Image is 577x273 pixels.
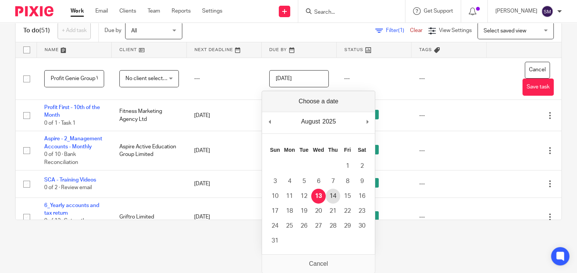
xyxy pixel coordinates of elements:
[386,28,410,33] span: Filter
[186,170,262,198] td: [DATE]
[44,203,99,216] a: 6_Yearly accounts and tax return
[297,174,311,189] button: 5
[270,147,280,153] abbr: Sunday
[297,204,311,218] button: 19
[44,70,104,87] input: Task name
[112,100,187,131] td: Fitness Marketing Agency Ltd
[410,28,423,33] a: Clear
[344,147,351,153] abbr: Friday
[326,218,340,233] button: 28
[355,159,369,173] button: 2
[71,7,84,15] a: Work
[58,22,91,39] a: + Add task
[284,147,295,153] abbr: Monday
[266,116,273,127] button: Previous Month
[321,116,337,127] div: 2025
[148,7,160,15] a: Team
[411,58,487,100] td: ---
[268,233,282,248] button: 31
[172,7,191,15] a: Reports
[326,174,340,189] button: 7
[484,28,526,34] span: Select saved view
[44,218,100,231] span: 0 of 12 · Set up the new year
[340,189,355,204] button: 15
[202,7,222,15] a: Settings
[186,131,262,170] td: [DATE]
[355,204,369,218] button: 23
[268,204,282,218] button: 17
[355,189,369,204] button: 16
[424,8,453,14] span: Get Support
[525,62,550,79] button: Cancel
[311,189,326,204] button: 13
[311,174,326,189] button: 6
[311,218,326,233] button: 27
[186,100,262,131] td: [DATE]
[282,204,297,218] button: 18
[355,218,369,233] button: 30
[44,105,100,118] a: Profit First - 10th of the Month
[363,116,371,127] button: Next Month
[297,189,311,204] button: 12
[419,48,432,52] span: Tags
[419,213,479,221] div: ---
[131,28,137,34] span: All
[112,131,187,170] td: Aspire Active Education Group Limited
[419,147,479,154] div: ---
[340,174,355,189] button: 8
[419,112,479,119] div: ---
[268,189,282,204] button: 10
[311,204,326,218] button: 20
[313,9,382,16] input: Search
[44,136,102,149] a: Aspire - 2_Management Accounts - Monthly
[358,147,366,153] abbr: Saturday
[15,6,53,16] img: Pixie
[522,79,554,96] button: Save task
[340,218,355,233] button: 29
[299,147,309,153] abbr: Tuesday
[186,58,262,100] td: ---
[44,177,96,183] a: SCA - Training Videos
[282,189,297,204] button: 11
[125,76,169,81] span: No client selected
[439,28,472,33] span: View Settings
[104,27,121,34] p: Due by
[95,7,108,15] a: Email
[44,185,92,190] span: 0 of 2 · Review email
[268,174,282,189] button: 3
[336,58,411,100] td: ---
[495,7,537,15] p: [PERSON_NAME]
[282,174,297,189] button: 4
[340,159,355,173] button: 1
[282,218,297,233] button: 25
[269,70,329,87] input: Use the arrow keys to pick a date
[44,120,76,126] span: 0 of 1 · Task 1
[300,116,321,127] div: August
[119,7,136,15] a: Clients
[44,152,78,165] span: 0 of 10 · Bank Reconciliation
[541,5,553,18] img: svg%3E
[328,147,338,153] abbr: Thursday
[419,180,479,188] div: ---
[39,27,50,34] span: (51)
[398,28,404,33] span: (1)
[326,189,340,204] button: 14
[355,174,369,189] button: 9
[340,204,355,218] button: 22
[313,147,324,153] abbr: Wednesday
[268,218,282,233] button: 24
[23,27,50,35] h1: To do
[186,198,262,237] td: [DATE]
[297,218,311,233] button: 26
[112,198,187,237] td: Griftro Limited
[326,204,340,218] button: 21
